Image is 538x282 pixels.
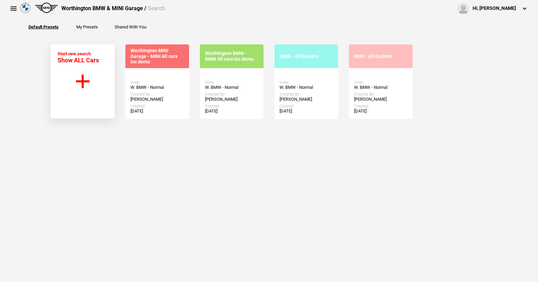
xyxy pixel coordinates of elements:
[280,85,333,90] div: W. BMW - Normal
[473,5,516,12] div: Hi, [PERSON_NAME]
[280,80,333,85] div: View:
[354,54,408,59] div: MINI - All Dealers
[205,97,258,102] div: [PERSON_NAME]
[280,92,333,97] div: Created By:
[35,3,58,13] img: mini.png
[205,108,258,114] div: [DATE]
[354,80,408,85] div: View:
[130,85,184,90] div: W. BMW - Normal
[130,92,184,97] div: Created By:
[205,51,258,62] div: Worthington BMW - BMW All cars inc demo
[28,25,59,29] button: Default Presets
[130,80,184,85] div: View:
[130,48,184,65] div: Worthington MINI Garage - MINI All cars inc demo
[280,104,333,108] div: Created:
[58,57,99,64] span: Show ALL Cars
[354,108,408,114] div: [DATE]
[280,97,333,102] div: [PERSON_NAME]
[61,5,165,12] div: Worthington BMW & MINI Garage /
[130,97,184,102] div: [PERSON_NAME]
[280,108,333,114] div: [DATE]
[20,3,30,13] img: bmw.png
[130,108,184,114] div: [DATE]
[354,92,408,97] div: Created By:
[50,44,115,119] button: Start new search Show ALL Cars
[130,104,184,108] div: Created:
[205,92,258,97] div: Created By:
[354,85,408,90] div: W. BMW - Normal
[354,97,408,102] div: [PERSON_NAME]
[205,85,258,90] div: W. BMW - Normal
[354,104,408,108] div: Created:
[205,104,258,108] div: Created:
[76,25,98,29] button: My Presets
[58,51,99,64] div: Start new search
[280,54,333,59] div: BMW - All Dealers
[205,80,258,85] div: View:
[148,5,165,12] span: Search
[115,25,146,29] button: Shared With You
